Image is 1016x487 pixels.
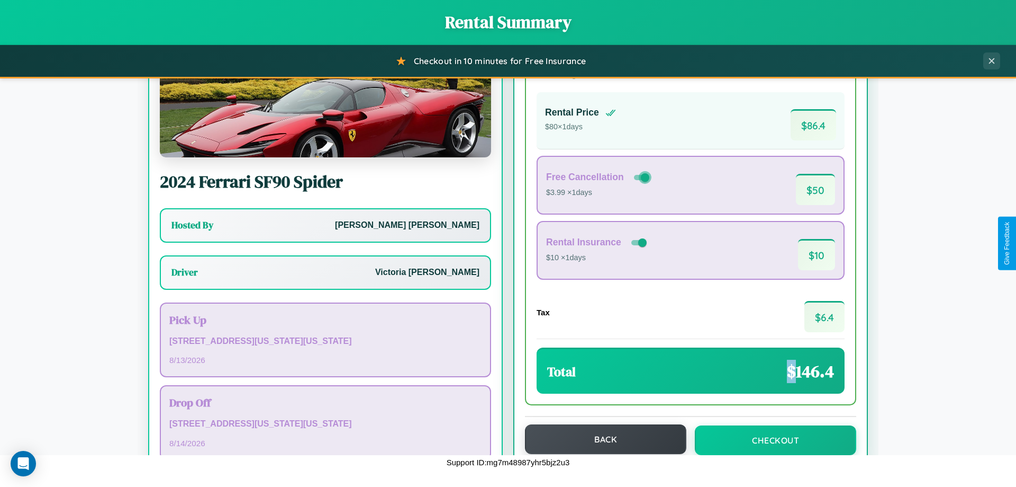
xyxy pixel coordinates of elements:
div: Open Intercom Messenger [11,451,36,476]
button: Checkout [695,426,856,455]
span: $ 86.4 [791,109,836,140]
span: Checkout in 10 minutes for Free Insurance [414,56,586,66]
h3: Total [547,363,576,380]
p: $ 80 × 1 days [545,120,616,134]
p: $10 × 1 days [546,251,649,265]
h4: Rental Insurance [546,237,621,248]
p: Victoria [PERSON_NAME] [375,265,479,280]
h3: Hosted By [171,219,213,232]
h3: Driver [171,266,198,279]
span: $ 50 [796,174,835,205]
p: $3.99 × 1 days [546,186,651,200]
div: Give Feedback [1003,222,1011,265]
img: Ferrari SF90 Spider [160,51,491,157]
h4: Tax [537,308,550,317]
button: Back [525,424,686,454]
p: [PERSON_NAME] [PERSON_NAME] [335,218,479,233]
span: $ 6.4 [804,301,845,332]
h2: 2024 Ferrari SF90 Spider [160,170,491,193]
span: $ 10 [798,239,835,270]
h3: Pick Up [169,312,482,327]
h4: Rental Price [545,107,599,118]
h4: Free Cancellation [546,172,624,183]
p: 8 / 14 / 2026 [169,436,482,450]
p: Support ID: mg7m48987yhr5bjz2u3 [447,455,570,470]
h1: Rental Summary [11,11,1005,34]
h3: Drop Off [169,395,482,410]
span: $ 146.4 [787,360,834,383]
p: [STREET_ADDRESS][US_STATE][US_STATE] [169,334,482,349]
p: 8 / 13 / 2026 [169,353,482,367]
p: [STREET_ADDRESS][US_STATE][US_STATE] [169,417,482,432]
